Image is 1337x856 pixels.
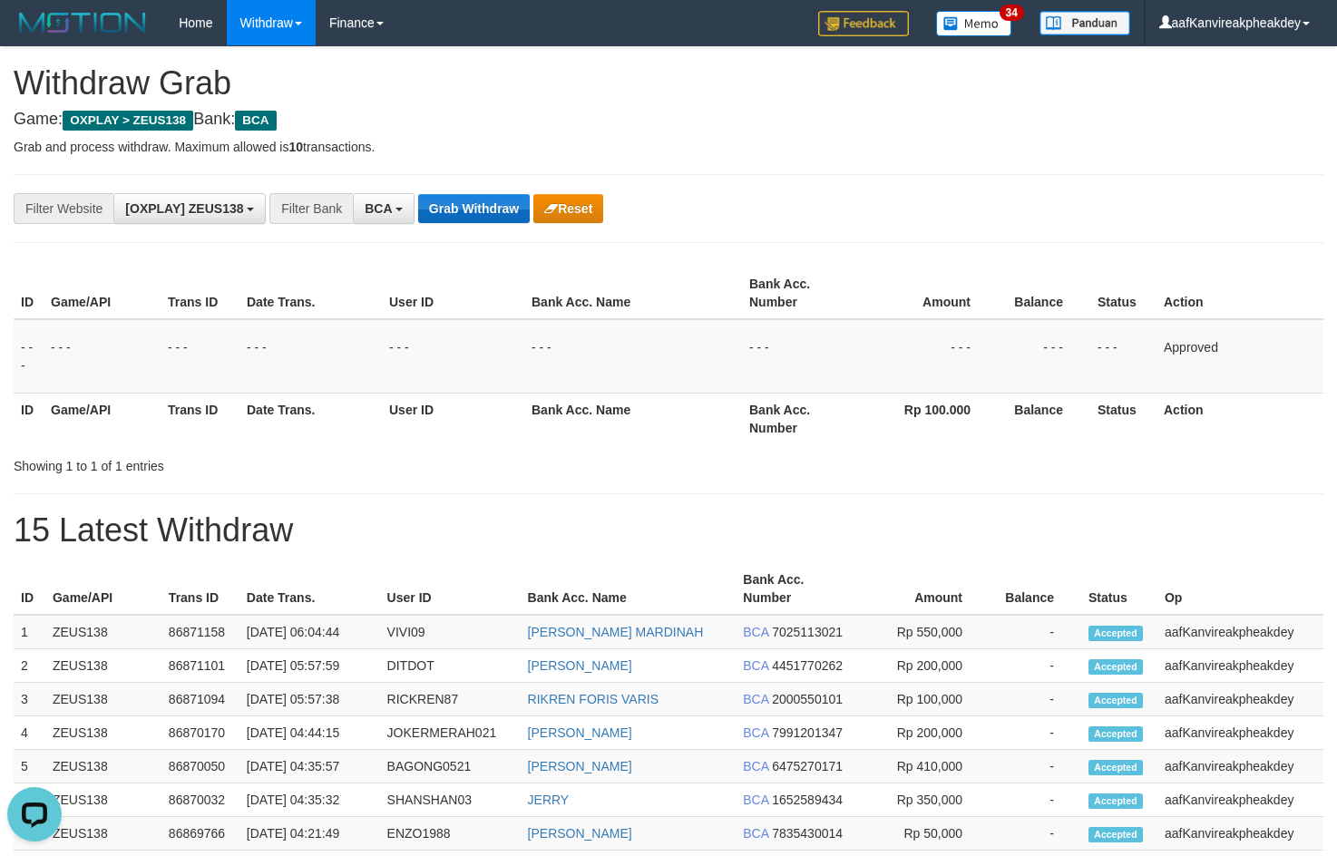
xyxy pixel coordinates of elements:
th: Bank Acc. Number [736,563,852,615]
td: - [990,615,1081,649]
th: User ID [380,563,521,615]
td: 1 [14,615,45,649]
button: [OXPLAY] ZEUS138 [113,193,266,224]
span: [OXPLAY] ZEUS138 [125,201,243,216]
td: - - - [161,319,239,394]
th: Game/API [45,563,161,615]
td: ENZO1988 [380,817,521,851]
th: Game/API [44,267,161,319]
th: Date Trans. [239,563,380,615]
td: Rp 350,000 [852,783,990,817]
span: Accepted [1088,626,1143,641]
th: Bank Acc. Number [742,393,859,444]
td: 86870032 [161,783,239,817]
th: Status [1090,267,1156,319]
h4: Game: Bank: [14,111,1323,129]
th: Bank Acc. Number [742,267,859,319]
td: ZEUS138 [45,716,161,750]
span: BCA [365,201,392,216]
td: 86871101 [161,649,239,683]
td: - [990,716,1081,750]
th: Balance [998,393,1090,444]
td: Approved [1156,319,1323,394]
td: JOKERMERAH021 [380,716,521,750]
th: Date Trans. [239,393,382,444]
td: aafKanvireakpheakdey [1157,649,1323,683]
td: ZEUS138 [45,783,161,817]
span: Accepted [1088,693,1143,708]
span: BCA [743,692,768,706]
td: Rp 410,000 [852,750,990,783]
span: Accepted [1088,827,1143,842]
th: User ID [382,267,524,319]
a: [PERSON_NAME] MARDINAH [528,625,704,639]
td: [DATE] 05:57:38 [239,683,380,716]
td: 86870050 [161,750,239,783]
td: - - - [1090,319,1156,394]
button: Reset [533,194,603,223]
td: 86871158 [161,615,239,649]
span: BCA [743,625,768,639]
strong: 10 [288,140,303,154]
img: Feedback.jpg [818,11,909,36]
span: Copy 2000550101 to clipboard [772,692,843,706]
th: Op [1157,563,1323,615]
span: BCA [235,111,276,131]
td: 86869766 [161,817,239,851]
td: Rp 50,000 [852,817,990,851]
th: ID [14,563,45,615]
td: aafKanvireakpheakdey [1157,783,1323,817]
td: - [990,783,1081,817]
th: Action [1156,267,1323,319]
td: 2 [14,649,45,683]
td: Rp 200,000 [852,649,990,683]
button: BCA [353,193,415,224]
th: Balance [998,267,1090,319]
span: Copy 6475270171 to clipboard [772,759,843,773]
td: - - - [14,319,44,394]
td: ZEUS138 [45,649,161,683]
div: Filter Website [14,193,113,224]
th: Bank Acc. Name [524,267,742,319]
td: - [990,649,1081,683]
td: - - - [239,319,382,394]
a: [PERSON_NAME] [528,759,632,773]
th: Bank Acc. Name [521,563,737,615]
span: BCA [743,725,768,740]
td: [DATE] 06:04:44 [239,615,380,649]
td: VIVI09 [380,615,521,649]
td: 5 [14,750,45,783]
td: ZEUS138 [45,683,161,716]
td: ZEUS138 [45,615,161,649]
span: OXPLAY > ZEUS138 [63,111,193,131]
span: Copy 7835430014 to clipboard [772,826,843,841]
td: - - - [524,319,742,394]
td: SHANSHAN03 [380,783,521,817]
td: ZEUS138 [45,817,161,851]
td: aafKanvireakpheakdey [1157,716,1323,750]
td: RICKREN87 [380,683,521,716]
a: [PERSON_NAME] [528,725,632,740]
div: Filter Bank [269,193,353,224]
span: Copy 7025113021 to clipboard [772,625,843,639]
td: ZEUS138 [45,750,161,783]
td: aafKanvireakpheakdey [1157,615,1323,649]
button: Open LiveChat chat widget [7,7,62,62]
th: Rp 100.000 [859,393,998,444]
td: [DATE] 04:35:57 [239,750,380,783]
span: BCA [743,658,768,673]
img: Button%20Memo.svg [936,11,1012,36]
a: RIKREN FORIS VARIS [528,692,659,706]
td: 86871094 [161,683,239,716]
td: aafKanvireakpheakdey [1157,817,1323,851]
th: Bank Acc. Name [524,393,742,444]
img: panduan.png [1039,11,1130,35]
td: Rp 200,000 [852,716,990,750]
span: Accepted [1088,659,1143,675]
h1: 15 Latest Withdraw [14,512,1323,549]
td: aafKanvireakpheakdey [1157,750,1323,783]
td: Rp 550,000 [852,615,990,649]
th: Amount [852,563,990,615]
td: [DATE] 04:44:15 [239,716,380,750]
td: BAGONG0521 [380,750,521,783]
